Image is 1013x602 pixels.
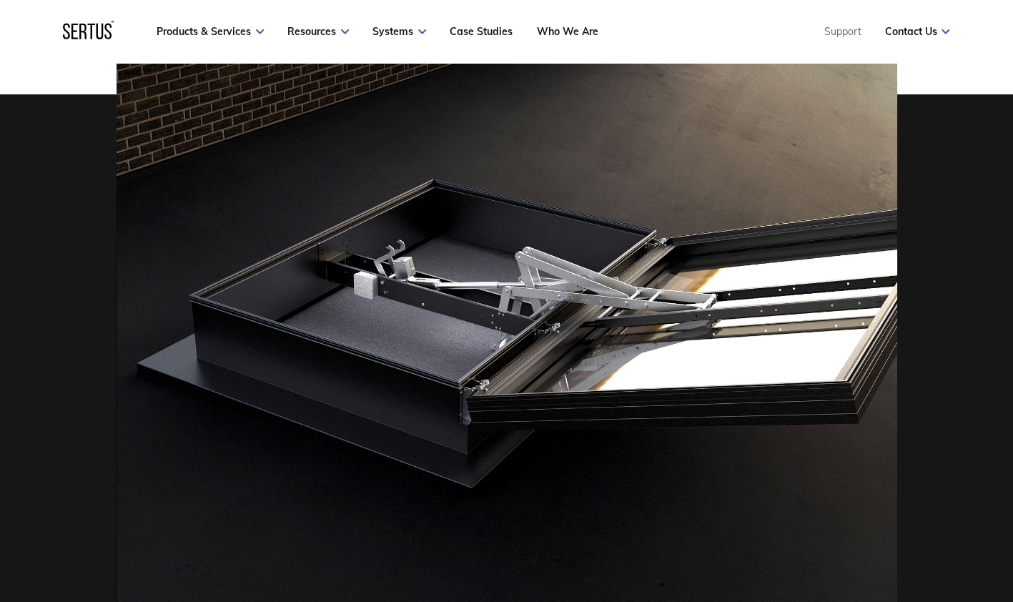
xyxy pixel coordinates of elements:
[884,25,949,38] a: Contact Us
[756,436,1013,602] iframe: Chat Widget
[372,25,426,38] a: Systems
[287,25,349,38] a: Resources
[157,25,264,38] a: Products & Services
[824,25,861,38] a: Support
[536,25,598,38] a: Who We Are
[450,25,513,38] a: Case Studies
